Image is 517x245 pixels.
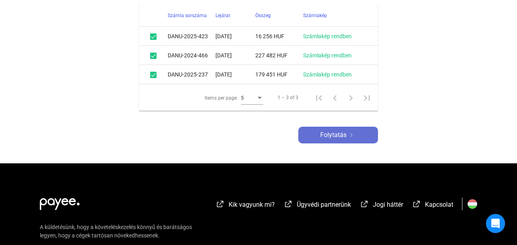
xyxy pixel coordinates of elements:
[168,11,207,20] div: Számla sorszáma
[412,202,453,210] a: external-link-whiteKapcsolat
[303,71,352,78] a: Számlakép rendben
[215,202,275,210] a: external-link-whiteKik vagyunk mi?
[347,133,356,137] img: arrow-right-white
[303,33,352,39] a: Számlakép rendben
[255,27,303,46] td: 16 256 HUF
[168,46,215,65] td: DANU-2024-466
[255,11,303,20] div: Összeg
[241,93,263,102] mat-select: Items per page:
[327,90,343,106] button: Previous page
[486,214,505,233] div: Open Intercom Messenger
[320,130,347,140] span: Folytatás
[373,201,403,208] span: Jogi háttér
[303,11,327,20] div: Számlakép
[425,201,453,208] span: Kapcsolat
[215,11,255,20] div: Lejárat
[468,199,477,209] img: HU.svg
[215,65,255,84] td: [DATE]
[205,93,238,103] div: Items per page:
[359,90,375,106] button: Last page
[284,202,351,210] a: external-link-whiteÜgyvédi partnerünk
[215,27,255,46] td: [DATE]
[215,200,225,208] img: external-link-white
[298,127,378,143] button: Folytatásarrow-right-white
[255,46,303,65] td: 227 482 HUF
[311,90,327,106] button: First page
[215,46,255,65] td: [DATE]
[168,65,215,84] td: DANU-2025-237
[412,200,421,208] img: external-link-white
[303,11,368,20] div: Számlakép
[229,201,275,208] span: Kik vagyunk mi?
[168,11,215,20] div: Számla sorszáma
[360,202,403,210] a: external-link-whiteJogi háttér
[168,27,215,46] td: DANU-2025-423
[255,11,271,20] div: Összeg
[215,11,230,20] div: Lejárat
[278,93,298,102] div: 1 – 3 of 3
[343,90,359,106] button: Next page
[297,201,351,208] span: Ügyvédi partnerünk
[241,95,244,101] span: 5
[40,194,80,210] img: white-payee-white-dot.svg
[255,65,303,84] td: 179 451 HUF
[303,52,352,59] a: Számlakép rendben
[284,200,293,208] img: external-link-white
[360,200,369,208] img: external-link-white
